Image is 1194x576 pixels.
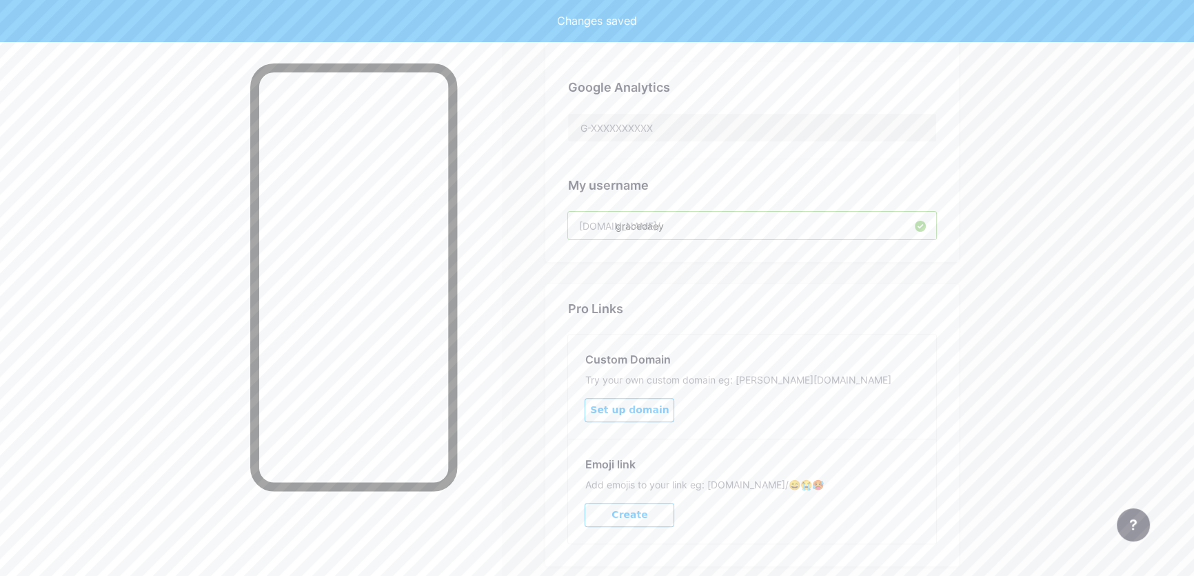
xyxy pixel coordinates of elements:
button: Set up domain [585,398,674,422]
button: Create [585,503,674,527]
div: Try your own custom domain eg: [PERSON_NAME][DOMAIN_NAME] [585,373,920,387]
div: Add emojis to your link eg: [DOMAIN_NAME]/😄😭🥵 [585,478,920,492]
span: Create [611,509,647,521]
div: Google Analytics [567,78,937,97]
input: G-XXXXXXXXXX [568,114,936,141]
span: Set up domain [590,404,669,416]
div: Custom Domain [585,351,920,368]
div: Emoji link [585,456,920,473]
input: username [568,212,936,239]
div: Changes saved [557,12,637,29]
div: My username [567,176,937,195]
div: Pro Links [567,301,623,317]
div: [DOMAIN_NAME]/ [578,219,660,233]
